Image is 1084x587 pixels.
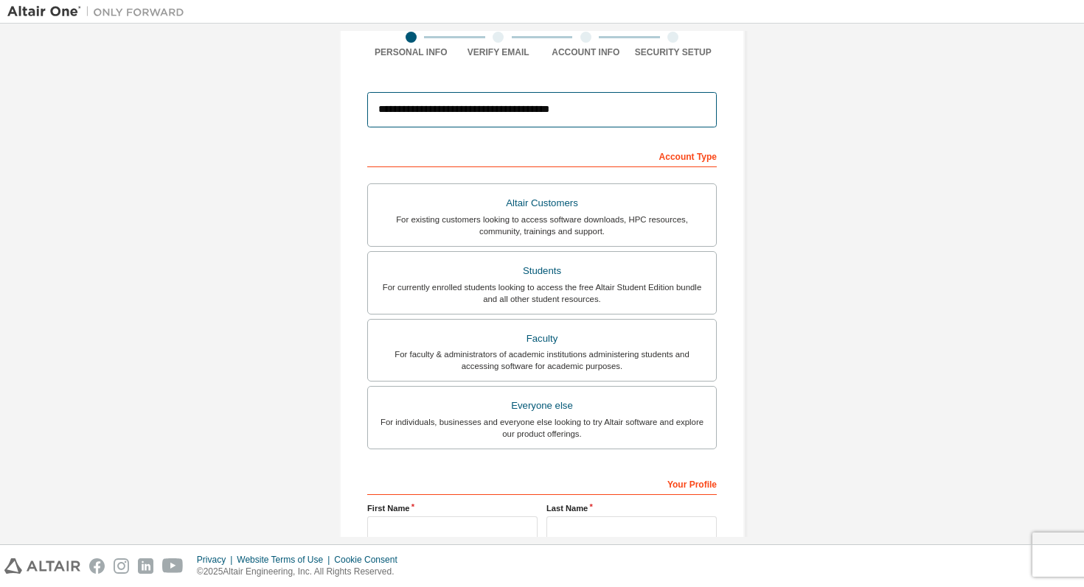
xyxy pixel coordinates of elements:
div: For existing customers looking to access software downloads, HPC resources, community, trainings ... [377,214,707,237]
div: Faculty [377,328,707,349]
p: © 2025 Altair Engineering, Inc. All Rights Reserved. [197,566,406,578]
div: Students [377,261,707,281]
img: linkedin.svg [138,558,153,574]
img: altair_logo.svg [4,558,80,574]
div: Cookie Consent [334,554,406,566]
div: Account Info [542,46,630,58]
div: Verify Email [455,46,543,58]
div: For faculty & administrators of academic institutions administering students and accessing softwa... [377,348,707,372]
img: youtube.svg [162,558,184,574]
div: Account Type [367,144,717,167]
img: Altair One [7,4,192,19]
div: Altair Customers [377,193,707,214]
div: Privacy [197,554,237,566]
div: Everyone else [377,396,707,416]
label: Last Name [546,502,717,514]
div: For individuals, businesses and everyone else looking to try Altair software and explore our prod... [377,416,707,440]
img: facebook.svg [89,558,105,574]
label: First Name [367,502,538,514]
div: Security Setup [630,46,718,58]
div: Website Terms of Use [237,554,334,566]
img: instagram.svg [114,558,129,574]
div: Personal Info [367,46,455,58]
div: For currently enrolled students looking to access the free Altair Student Edition bundle and all ... [377,281,707,305]
div: Your Profile [367,471,717,495]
